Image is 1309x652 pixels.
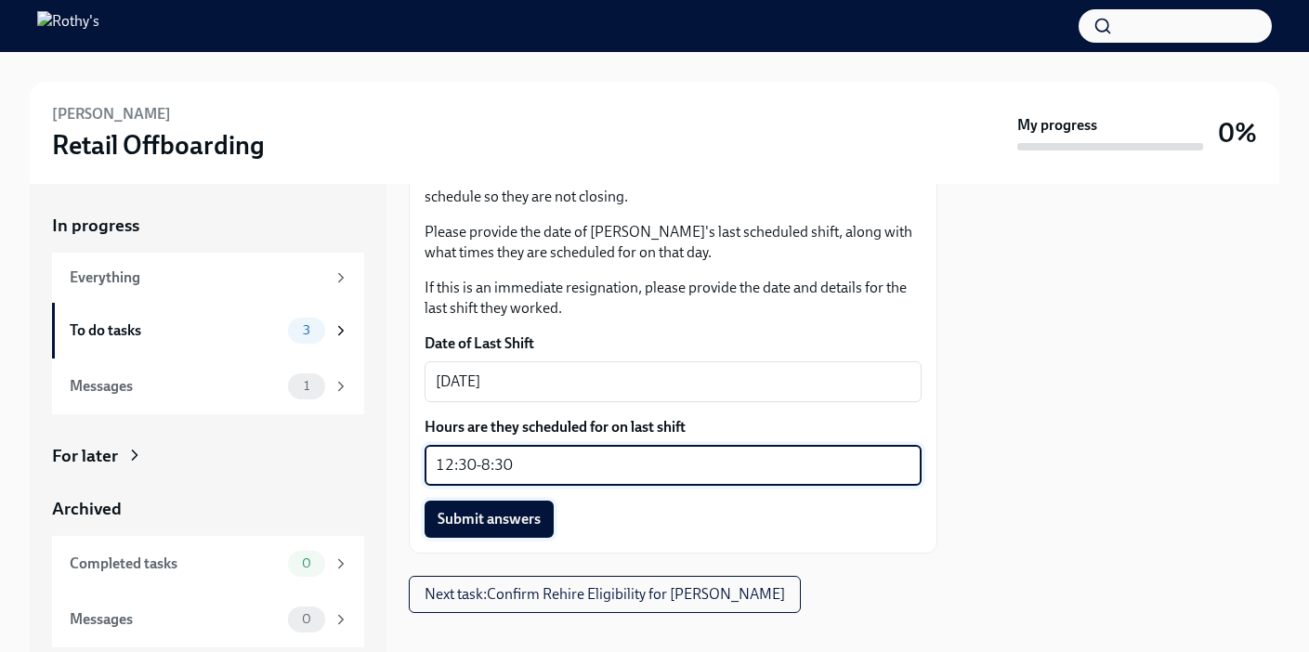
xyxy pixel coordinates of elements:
[52,303,364,359] a: To do tasks3
[70,320,281,341] div: To do tasks
[425,501,554,538] button: Submit answers
[70,267,325,288] div: Everything
[425,417,922,437] label: Hours are they scheduled for on last shift
[425,333,922,354] label: Date of Last Shift
[70,609,281,630] div: Messages
[292,323,321,337] span: 3
[436,454,910,476] textarea: 12:30-8:30
[70,554,281,574] div: Completed tasks
[293,379,321,393] span: 1
[52,214,364,238] a: In progress
[425,278,922,319] p: If this is an immediate resignation, please provide the date and details for the last shift they ...
[291,612,322,626] span: 0
[436,371,910,393] textarea: [DATE]
[438,510,541,528] span: Submit answers
[52,104,171,124] h6: [PERSON_NAME]
[425,585,785,604] span: Next task : Confirm Rehire Eligibility for [PERSON_NAME]
[52,128,265,162] h3: Retail Offboarding
[37,11,99,41] img: Rothy's
[52,536,364,592] a: Completed tasks0
[70,376,281,397] div: Messages
[291,556,322,570] span: 0
[52,444,364,468] a: For later
[409,576,801,613] button: Next task:Confirm Rehire Eligibility for [PERSON_NAME]
[52,592,364,647] a: Messages0
[52,359,364,414] a: Messages1
[1017,115,1097,136] strong: My progress
[52,253,364,303] a: Everything
[52,497,364,521] a: Archived
[425,222,922,263] p: Please provide the date of [PERSON_NAME]'s last scheduled shift, along with what times they are s...
[52,444,118,468] div: For later
[1218,116,1257,150] h3: 0%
